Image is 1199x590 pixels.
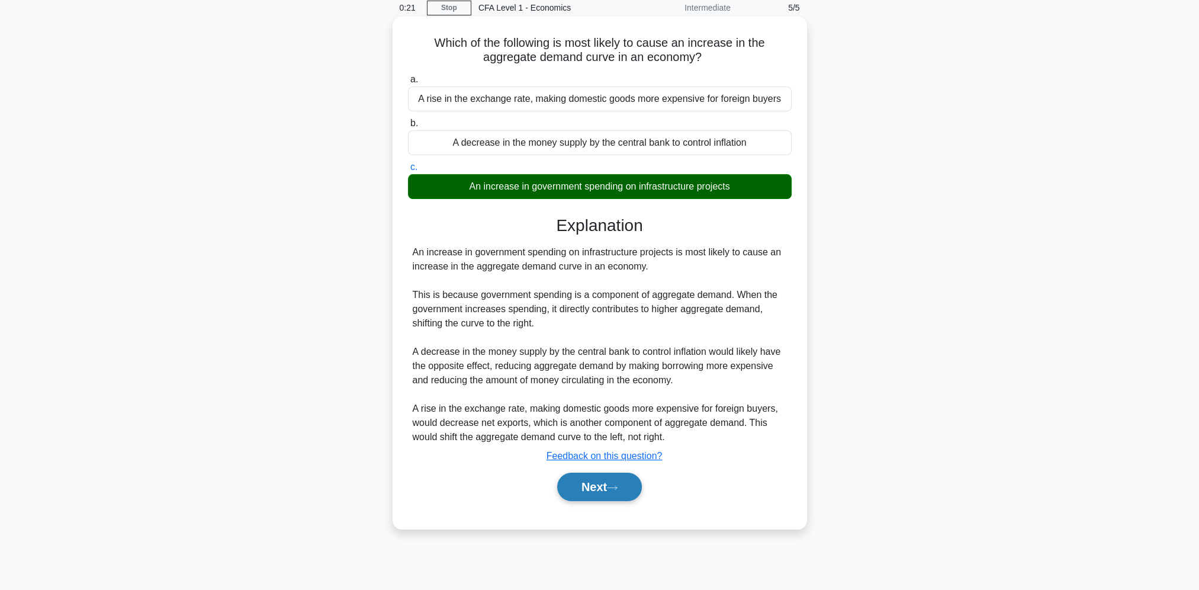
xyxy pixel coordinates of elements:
[413,245,787,444] div: An increase in government spending on infrastructure projects is most likely to cause an increase...
[410,118,418,128] span: b.
[408,174,792,199] div: An increase in government spending on infrastructure projects
[408,86,792,111] div: A rise in the exchange rate, making domestic goods more expensive for foreign buyers
[547,451,663,461] a: Feedback on this question?
[410,74,418,84] span: a.
[427,1,471,15] a: Stop
[415,216,785,236] h3: Explanation
[407,36,793,65] h5: Which of the following is most likely to cause an increase in the aggregate demand curve in an ec...
[557,473,642,501] button: Next
[410,162,417,172] span: c.
[408,130,792,155] div: A decrease in the money supply by the central bank to control inflation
